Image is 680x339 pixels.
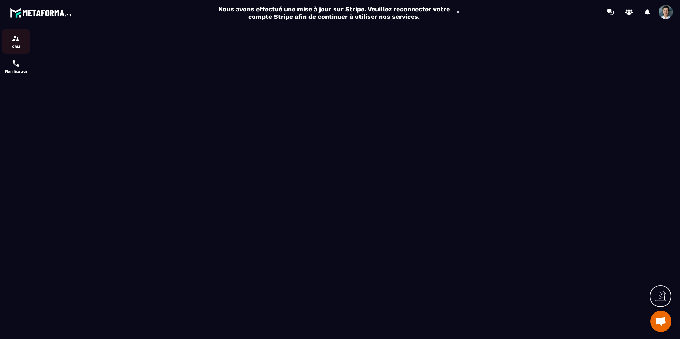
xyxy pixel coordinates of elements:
a: schedulerschedulerPlanificateur [2,54,30,79]
div: Ouvrir le chat [650,311,671,332]
a: formationformationCRM [2,29,30,54]
p: Planificateur [2,69,30,73]
img: logo [10,6,74,19]
img: scheduler [12,59,20,68]
img: formation [12,34,20,43]
h2: Nous avons effectué une mise à jour sur Stripe. Veuillez reconnecter votre compte Stripe afin de ... [218,5,450,20]
p: CRM [2,45,30,48]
